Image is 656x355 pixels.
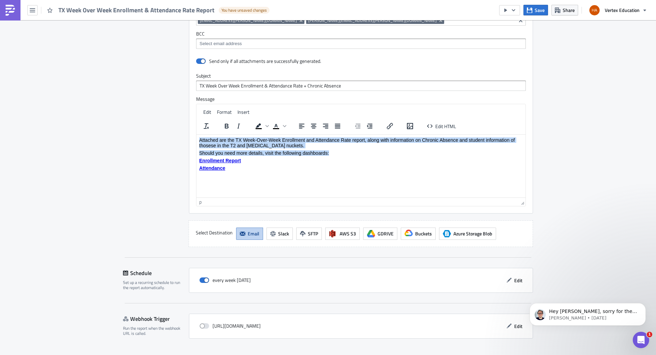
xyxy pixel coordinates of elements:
button: Share [551,5,578,15]
img: PushMetrics [5,5,16,16]
button: Slack [266,228,293,240]
span: Edit [203,108,211,115]
button: Align left [296,121,307,131]
button: Insert/edit link [384,121,396,131]
span: Buckets [415,230,432,237]
span: Slack [278,230,289,237]
div: Run the report when the webhook URL is called. [123,326,184,336]
div: Set up a recurring schedule to run the report automatically. [123,280,184,290]
div: Schedule [123,268,189,278]
label: Select Destination [196,228,233,238]
button: Remove Tag [298,17,304,24]
span: Insert [237,108,249,115]
button: Edit HTML [424,121,459,131]
span: Email [248,230,259,237]
button: Azure Storage BlobAzure Storage Blob [439,228,496,240]
button: Insert/edit image [404,121,416,131]
span: TX Week Over Week Enrollment & Attendance Rate Report [58,6,215,14]
button: Save [523,5,548,15]
span: [EMAIL_ADDRESS][PERSON_NAME][DOMAIN_NAME] [200,18,297,23]
button: Italic [233,121,244,131]
button: Edit [503,275,526,286]
button: Increase indent [364,121,375,131]
span: Format [217,108,232,115]
button: Align center [308,121,319,131]
span: Save [535,6,545,14]
div: [URL][DOMAIN_NAME] [200,321,261,331]
span: AWS S3 [340,230,356,237]
span: GDRIVE [378,230,394,237]
span: SFTP [308,230,318,237]
iframe: Rich Text Area [196,135,525,197]
div: every week [DATE] [200,275,251,285]
iframe: Intercom notifications message [519,289,656,337]
button: Email [236,228,263,240]
div: Text color [270,121,287,131]
span: Edit [514,277,522,284]
div: Send only if all attachments are successfully generated. [209,58,321,64]
button: Buckets [401,228,436,240]
span: Vertex Education [605,6,640,14]
button: Remove Tag [438,17,444,24]
button: AWS S3 [325,228,360,240]
span: You have unsaved changes [221,8,267,13]
span: [PERSON_NAME][EMAIL_ADDRESS][PERSON_NAME][DOMAIN_NAME] [308,18,437,23]
img: Avatar [589,4,600,16]
button: SFTP [296,228,322,240]
label: BCC [196,31,526,37]
label: Message [196,96,526,102]
span: Edit [514,323,522,330]
span: Azure Storage Blob [443,230,451,238]
div: Resize [518,198,525,206]
span: 1 [647,332,652,337]
button: Justify [332,121,343,131]
iframe: Intercom live chat [633,332,649,348]
span: Edit HTML [435,122,456,129]
span: Azure Storage Blob [453,230,492,237]
button: GDRIVE [363,228,397,240]
div: Background color [253,121,270,131]
button: Vertex Education [585,3,651,18]
input: Select em ail add ress [198,40,523,47]
button: Align right [320,121,331,131]
button: Clear formatting [201,121,212,131]
span: Share [563,6,575,14]
div: p [199,198,202,205]
button: Clear selected items [517,16,525,25]
button: Decrease indent [352,121,364,131]
label: Subject [196,73,526,79]
button: Bold [221,121,232,131]
button: Edit [503,321,526,331]
div: Webhook Trigger [123,314,189,324]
